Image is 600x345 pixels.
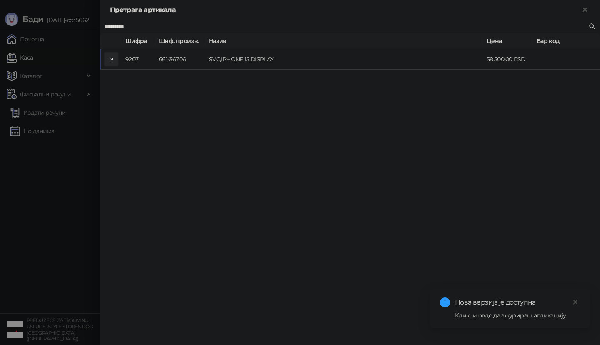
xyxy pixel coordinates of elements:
[122,49,155,70] td: 9207
[155,33,205,49] th: Шиф. произв.
[455,311,580,320] div: Кликни овде да ажурираш апликацију
[580,5,590,15] button: Close
[122,33,155,49] th: Шифра
[455,297,580,307] div: Нова верзија је доступна
[440,297,450,307] span: info-circle
[205,49,483,70] td: SVC,IPHONE 15,DISPLAY
[571,297,580,307] a: Close
[483,49,533,70] td: 58.500,00 RSD
[572,299,578,305] span: close
[110,5,580,15] div: Претрага артикала
[205,33,483,49] th: Назив
[105,53,118,66] div: S1
[483,33,533,49] th: Цена
[155,49,205,70] td: 661-36706
[533,33,600,49] th: Бар код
